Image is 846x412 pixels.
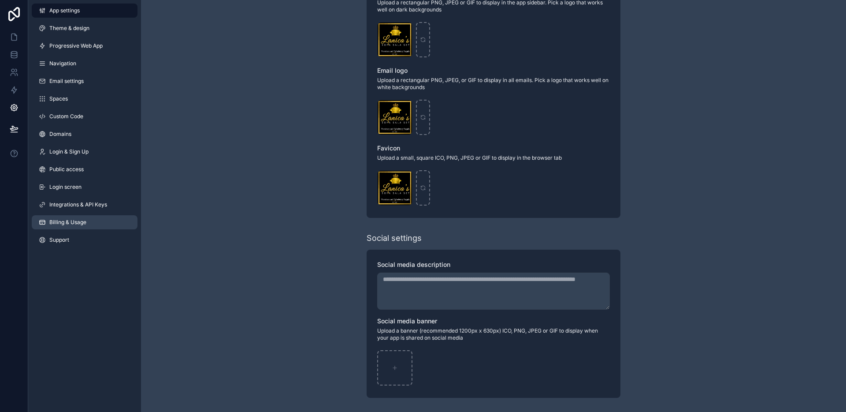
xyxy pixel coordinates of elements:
[49,219,86,226] span: Billing & Usage
[32,92,137,106] a: Spaces
[377,154,610,161] span: Upload a small, square ICO, PNG, JPEG or GIF to display in the browser tab
[377,317,437,325] span: Social media banner
[32,215,137,229] a: Billing & Usage
[377,261,450,268] span: Social media description
[32,127,137,141] a: Domains
[367,232,422,244] div: Social settings
[32,109,137,124] a: Custom Code
[49,60,76,67] span: Navigation
[49,25,89,32] span: Theme & design
[32,56,137,71] a: Navigation
[49,95,68,102] span: Spaces
[32,39,137,53] a: Progressive Web App
[49,166,84,173] span: Public access
[49,42,103,49] span: Progressive Web App
[377,77,610,91] span: Upload a rectangular PNG, JPEG, or GIF to display in all emails. Pick a logo that works well on w...
[49,148,89,155] span: Login & Sign Up
[32,233,137,247] a: Support
[377,67,408,74] span: Email logo
[32,145,137,159] a: Login & Sign Up
[49,131,71,138] span: Domains
[32,198,137,212] a: Integrations & API Keys
[32,180,137,194] a: Login screen
[32,74,137,88] a: Email settings
[49,7,80,14] span: App settings
[49,236,69,243] span: Support
[49,184,82,191] span: Login screen
[32,162,137,176] a: Public access
[32,4,137,18] a: App settings
[377,144,400,152] span: Favicon
[49,113,83,120] span: Custom Code
[32,21,137,35] a: Theme & design
[49,78,84,85] span: Email settings
[49,201,107,208] span: Integrations & API Keys
[377,327,610,341] span: Upload a banner (recommended 1200px x 630px) ICO, PNG, JPEG or GIF to display when your app is sh...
